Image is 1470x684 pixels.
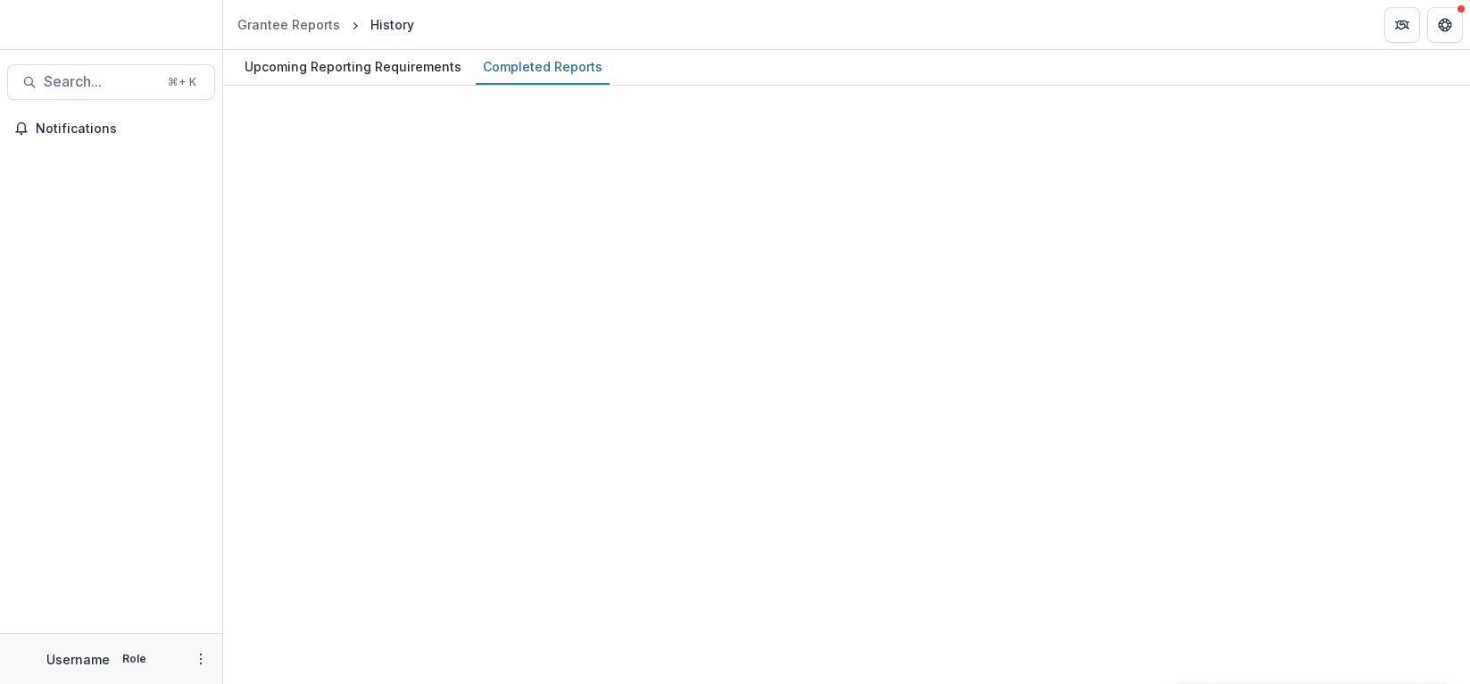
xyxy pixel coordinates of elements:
nav: breadcrumb [230,12,421,38]
div: Upcoming Reporting Requirements [237,54,469,79]
span: Search... [44,73,157,90]
a: Grantee Reports [230,12,347,38]
p: Username [46,650,110,669]
button: Partners [1384,7,1420,43]
button: Notifications [7,114,215,143]
div: Completed Reports [476,54,610,79]
a: Completed Reports [476,50,610,85]
span: Notifications [36,121,208,137]
div: ⌘ + K [164,72,200,92]
div: History [370,15,414,34]
p: Role [117,651,152,667]
button: Search... [7,64,215,100]
button: Get Help [1427,7,1463,43]
button: More [190,648,212,670]
div: Grantee Reports [237,15,340,34]
a: Upcoming Reporting Requirements [237,50,469,85]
